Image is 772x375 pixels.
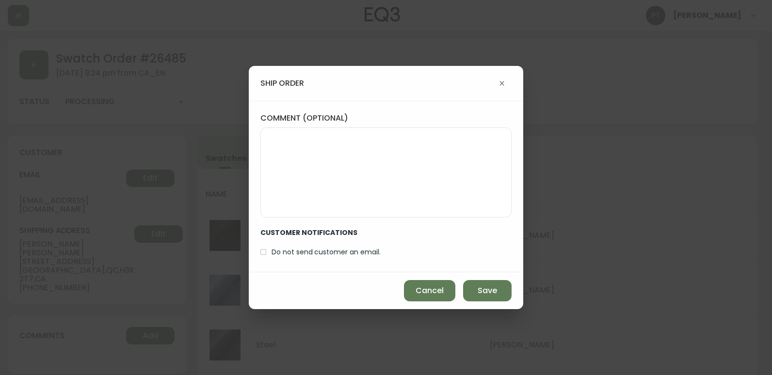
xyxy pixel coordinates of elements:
label: CUSTOMER NOTIFICATIONS [260,218,388,244]
h4: ship order [260,78,304,89]
button: Cancel [404,280,455,301]
label: comment (optional) [260,113,512,124]
span: Do not send customer an email. [272,247,381,257]
span: Save [478,285,497,296]
button: Save [463,280,512,301]
span: Cancel [416,285,444,296]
